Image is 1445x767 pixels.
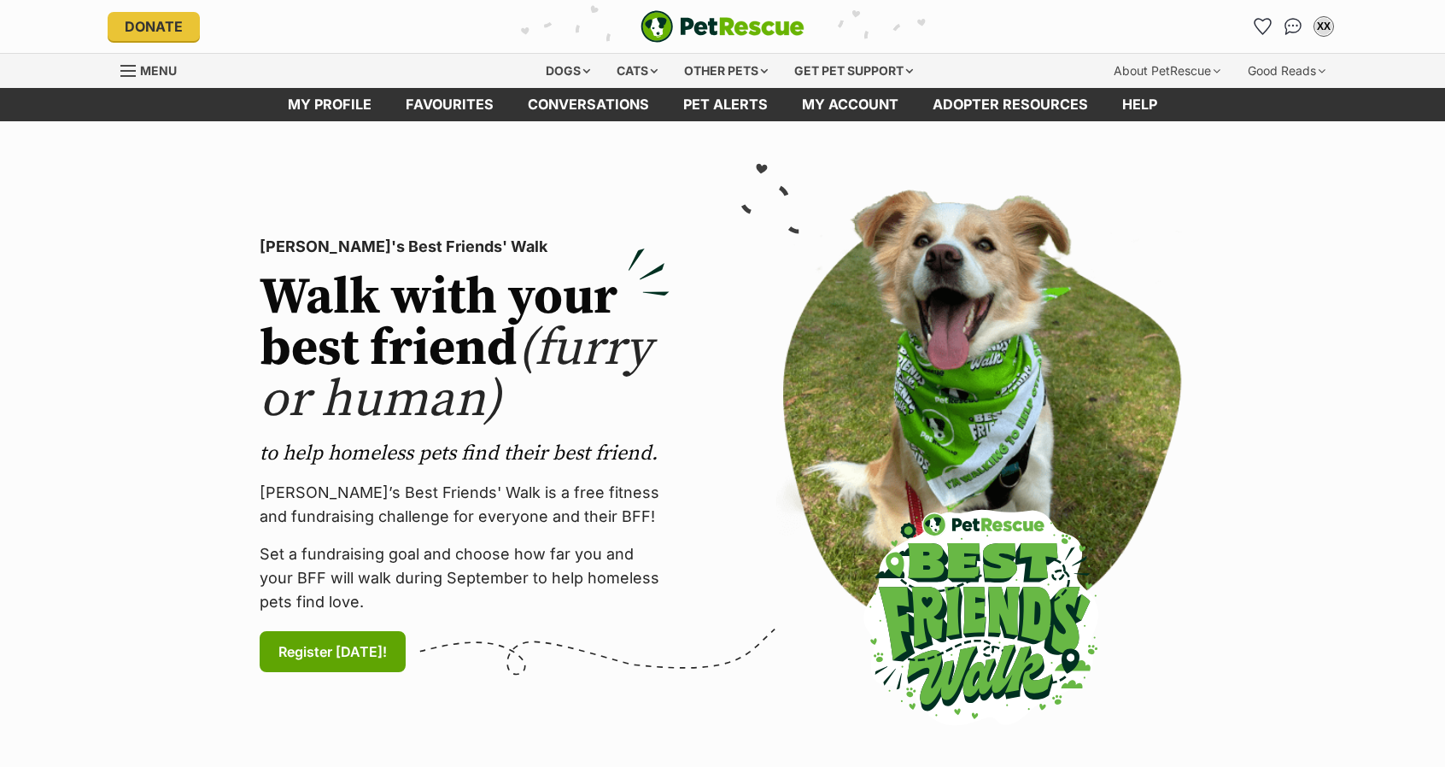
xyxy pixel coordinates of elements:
[271,88,389,121] a: My profile
[260,317,652,432] span: (furry or human)
[916,88,1105,121] a: Adopter resources
[260,481,670,529] p: [PERSON_NAME]’s Best Friends' Walk is a free fitness and fundraising challenge for everyone and t...
[1284,18,1302,35] img: chat-41dd97257d64d25036548639549fe6c8038ab92f7586957e7f3b1b290dea8141.svg
[511,88,666,121] a: conversations
[785,88,916,121] a: My account
[140,63,177,78] span: Menu
[260,272,670,426] h2: Walk with your best friend
[1236,54,1337,88] div: Good Reads
[666,88,785,121] a: Pet alerts
[1105,88,1174,121] a: Help
[1249,13,1337,40] ul: Account quick links
[260,631,406,672] a: Register [DATE]!
[1315,18,1332,35] div: XX
[120,54,189,85] a: Menu
[641,10,804,43] a: PetRescue
[1310,13,1337,40] button: My account
[1102,54,1232,88] div: About PetRescue
[672,54,780,88] div: Other pets
[1249,13,1276,40] a: Favourites
[108,12,200,41] a: Donate
[260,440,670,467] p: to help homeless pets find their best friend.
[534,54,602,88] div: Dogs
[1279,13,1307,40] a: Conversations
[260,235,670,259] p: [PERSON_NAME]'s Best Friends' Walk
[260,542,670,614] p: Set a fundraising goal and choose how far you and your BFF will walk during September to help hom...
[389,88,511,121] a: Favourites
[278,641,387,662] span: Register [DATE]!
[605,54,670,88] div: Cats
[641,10,804,43] img: logo-e224e6f780fb5917bec1dbf3a21bbac754714ae5b6737aabdf751b685950b380.svg
[782,54,925,88] div: Get pet support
